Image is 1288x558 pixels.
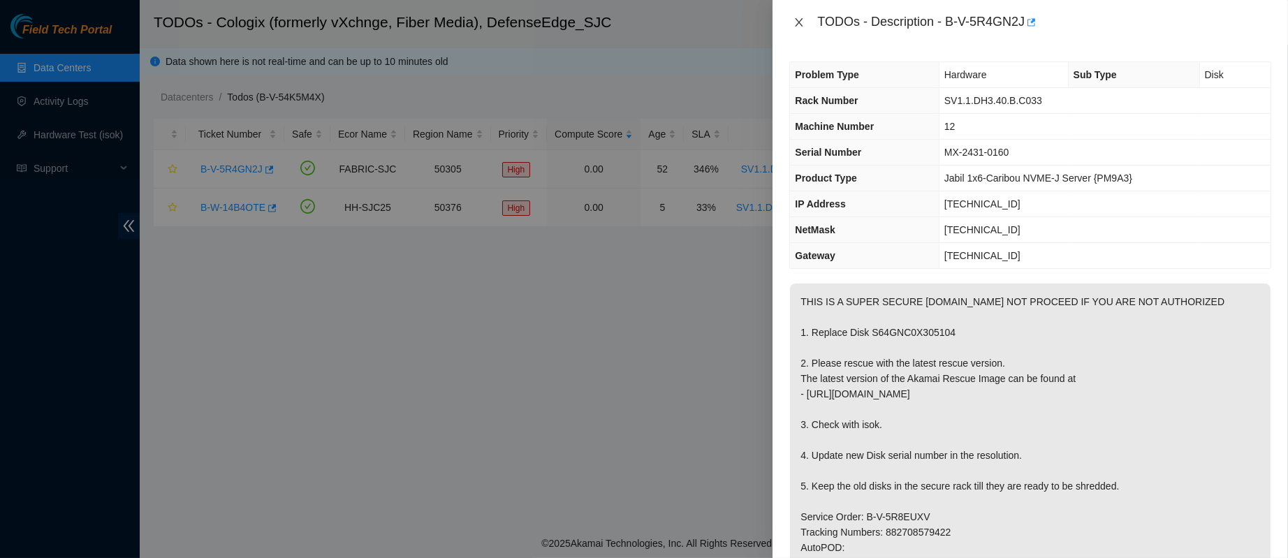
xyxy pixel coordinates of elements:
span: Rack Number [795,95,858,106]
div: TODOs - Description - B-V-5R4GN2J [817,11,1271,34]
span: Serial Number [795,147,861,158]
span: Gateway [795,250,835,261]
span: Problem Type [795,69,859,80]
span: NetMask [795,224,835,235]
span: Machine Number [795,121,874,132]
span: SV1.1.DH3.40.B.C033 [944,95,1042,106]
span: [TECHNICAL_ID] [944,250,1020,261]
span: Sub Type [1074,69,1117,80]
span: [TECHNICAL_ID] [944,224,1020,235]
span: [TECHNICAL_ID] [944,198,1020,210]
span: Hardware [944,69,987,80]
span: IP Address [795,198,845,210]
button: Close [789,16,809,29]
span: Disk [1205,69,1224,80]
span: close [793,17,805,28]
span: Product Type [795,172,856,184]
span: Jabil 1x6-Caribou NVME-J Server {PM9A3} [944,172,1132,184]
span: 12 [944,121,956,132]
span: MX-2431-0160 [944,147,1009,158]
